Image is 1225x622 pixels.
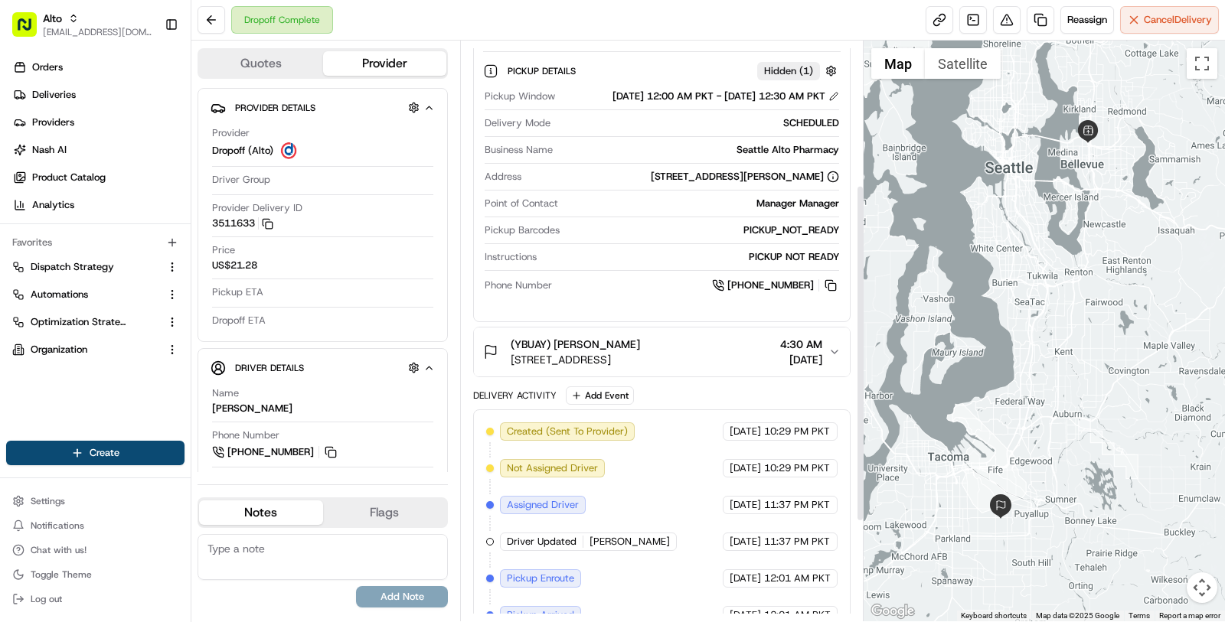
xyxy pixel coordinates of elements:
[867,601,918,621] img: Google
[6,138,191,162] a: Nash AI
[90,446,119,460] span: Create
[235,102,315,114] span: Provider Details
[69,161,211,173] div: We're available if you need us!
[12,315,160,329] a: Optimization Strategy
[961,611,1027,621] button: Keyboard shortcuts
[212,217,273,230] button: 3511633
[730,498,761,512] span: [DATE]
[260,150,279,168] button: Start new chat
[6,310,185,334] button: Optimization Strategy
[485,278,552,292] span: Phone Number
[43,26,152,38] span: [EMAIL_ADDRESS][DOMAIN_NAME]
[212,243,235,257] span: Price
[730,425,761,438] span: [DATE]
[6,564,185,585] button: Toggle Theme
[12,343,160,357] a: Organization
[15,343,28,355] div: 📗
[730,572,761,585] span: [DATE]
[32,143,67,157] span: Nash AI
[212,201,302,215] span: Provider Delivery ID
[31,568,92,581] span: Toggle Theme
[507,498,579,512] span: Assigned Driver
[507,608,574,622] span: Pickup Arrived
[212,444,339,461] a: [PHONE_NUMBER]
[31,343,87,357] span: Organization
[15,60,279,85] p: Welcome 👋
[507,535,577,549] span: Driver Updated
[108,378,185,390] a: Powered byPylon
[712,277,839,294] a: [PHONE_NUMBER]
[227,445,314,459] span: [PHONE_NUMBER]
[730,535,761,549] span: [DATE]
[6,441,185,465] button: Create
[507,425,628,438] span: Created (Sent To Provider)
[31,315,127,329] span: Optimization Strategy
[31,237,43,249] img: 1736555255976-a54dd68f-1ca7-489b-9aae-adbdc363a1c4
[508,65,579,77] span: Pickup Details
[764,572,831,585] span: 12:01 AM PKT
[15,198,98,210] div: Past conversations
[6,515,185,536] button: Notifications
[212,173,270,187] span: Driver Group
[1036,611,1119,620] span: Map data ©2025 Google
[764,461,830,475] span: 10:29 PM PKT
[123,335,252,363] a: 💻API Documentation
[12,260,160,274] a: Dispatch Strategy
[32,171,106,184] span: Product Catalog
[212,314,266,327] span: Dropoff ETA
[235,362,304,374] span: Driver Details
[212,259,257,272] span: US$21.28
[127,236,132,249] span: •
[6,193,191,217] a: Analytics
[764,64,813,78] span: Hidden ( 1 )
[474,327,850,376] button: (YBUAY) [PERSON_NAME][STREET_ADDRESS]4:30 AM[DATE]
[511,352,640,367] span: [STREET_ADDRESS]
[651,170,839,184] div: [STREET_ADDRESS][PERSON_NAME]
[129,343,142,355] div: 💻
[47,278,124,290] span: [PERSON_NAME]
[6,588,185,610] button: Log out
[566,223,839,237] div: PICKUP_NOT_READY
[730,608,761,622] span: [DATE]
[925,48,1001,79] button: Show satellite imagery
[212,386,239,400] span: Name
[6,83,191,107] a: Deliveries
[485,197,558,210] span: Point of Contact
[566,386,634,405] button: Add Event
[15,145,43,173] img: 1736555255976-a54dd68f-1ca7-489b-9aae-adbdc363a1c4
[212,402,292,415] div: [PERSON_NAME]
[764,425,830,438] span: 10:29 PM PKT
[31,593,62,605] span: Log out
[145,341,246,357] span: API Documentation
[485,170,521,184] span: Address
[212,428,279,442] span: Phone Number
[507,461,598,475] span: Not Assigned Driver
[1144,13,1212,27] span: Cancel Delivery
[279,142,298,160] img: dropoff_logo_v2.png
[69,145,251,161] div: Start new chat
[12,288,160,301] a: Automations
[212,126,250,140] span: Provider
[6,255,185,279] button: Dispatch Strategy
[764,535,830,549] span: 11:37 PM PKT
[15,15,46,45] img: Nash
[1159,611,1220,620] a: Report a map error
[485,143,553,157] span: Business Name
[15,263,40,288] img: Masood Aslam
[323,500,447,525] button: Flags
[136,278,167,290] span: [DATE]
[43,11,62,26] button: Alto
[212,144,273,158] span: Dropoff (Alto)
[31,495,65,507] span: Settings
[485,90,555,103] span: Pickup Window
[507,572,574,585] span: Pickup Enroute
[727,278,814,292] span: [PHONE_NUMBER]
[6,282,185,307] button: Automations
[199,500,323,525] button: Notes
[764,608,831,622] span: 12:01 AM PKT
[1187,48,1217,79] button: Toggle fullscreen view
[730,461,761,475] span: [DATE]
[6,55,191,80] a: Orders
[757,61,841,80] button: Hidden (1)
[32,198,74,212] span: Analytics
